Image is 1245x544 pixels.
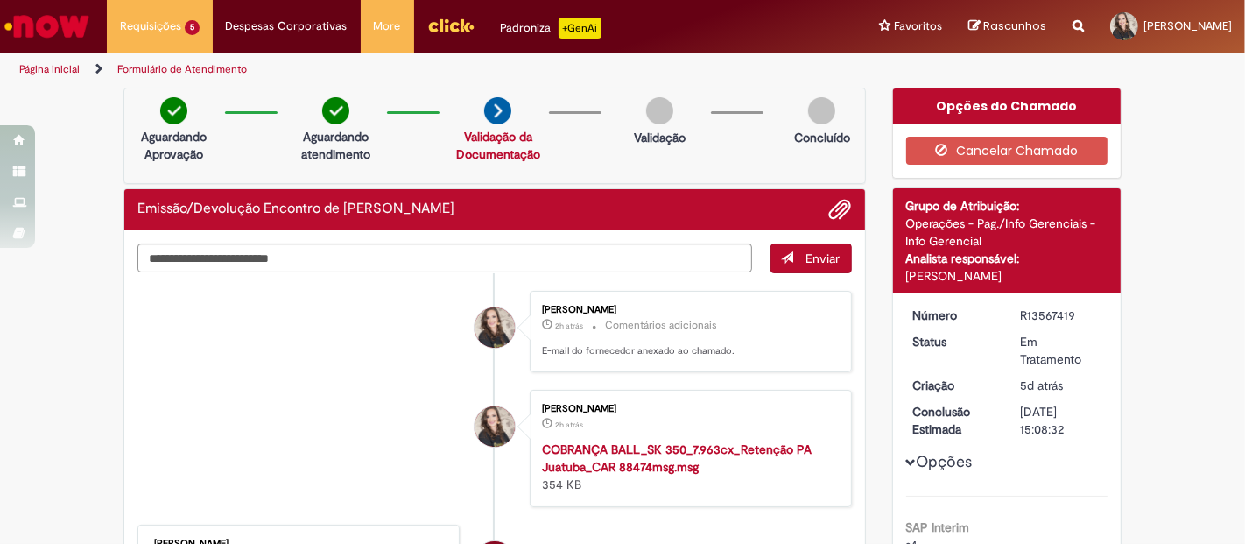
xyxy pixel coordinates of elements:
[906,197,1108,215] div: Grupo de Atribuição:
[185,20,200,35] span: 5
[968,18,1046,35] a: Rascunhos
[829,198,852,221] button: Adicionar anexos
[427,12,475,39] img: click_logo_yellow_360x200.png
[555,420,583,430] span: 2h atrás
[808,97,835,124] img: img-circle-grey.png
[131,128,216,163] p: Aguardando Aprovação
[475,406,515,447] div: Tamila Rodrigues Moura
[900,403,1008,438] dt: Conclusão Estimada
[555,420,583,430] time: 29/09/2025 15:43:36
[137,244,752,272] textarea: Digite sua mensagem aqui...
[983,18,1046,34] span: Rascunhos
[1020,378,1063,393] time: 25/09/2025 15:38:47
[1143,18,1232,33] span: [PERSON_NAME]
[634,129,686,146] p: Validação
[555,321,583,331] span: 2h atrás
[293,128,378,163] p: Aguardando atendimento
[456,129,540,162] a: Validação da Documentação
[1020,307,1101,324] div: R13567419
[900,377,1008,394] dt: Criação
[555,321,583,331] time: 29/09/2025 15:44:23
[1020,403,1101,438] div: [DATE] 15:08:32
[160,97,187,124] img: check-circle-green.png
[894,18,942,35] span: Favoritos
[542,305,834,315] div: [PERSON_NAME]
[117,62,247,76] a: Formulário de Atendimento
[1020,333,1101,368] div: Em Tratamento
[542,344,834,358] p: E-mail do fornecedor anexado ao chamado.
[542,442,812,475] a: COBRANÇA BALL_SK 350_7.963cx_Retenção PA Juatuba_CAR 88474msg.msg
[559,18,601,39] p: +GenAi
[120,18,181,35] span: Requisições
[646,97,673,124] img: img-circle-grey.png
[475,307,515,348] div: Tamila Rodrigues Moura
[13,53,817,86] ul: Trilhas de página
[137,201,454,217] h2: Emissão/Devolução Encontro de Contas Fornecedor Histórico de tíquete
[542,441,834,493] div: 354 KB
[906,215,1108,250] div: Operações - Pag./Info Gerenciais - Info Gerencial
[770,244,852,273] button: Enviar
[374,18,401,35] span: More
[906,250,1108,267] div: Analista responsável:
[893,88,1122,124] div: Opções do Chamado
[226,18,348,35] span: Despesas Corporativas
[906,519,970,535] b: SAP Interim
[900,333,1008,350] dt: Status
[605,318,717,333] small: Comentários adicionais
[2,9,92,44] img: ServiceNow
[484,97,511,124] img: arrow-next.png
[906,137,1108,165] button: Cancelar Chamado
[322,97,349,124] img: check-circle-green.png
[794,129,850,146] p: Concluído
[906,267,1108,285] div: [PERSON_NAME]
[900,307,1008,324] dt: Número
[542,404,834,414] div: [PERSON_NAME]
[1020,377,1101,394] div: 25/09/2025 15:38:47
[19,62,80,76] a: Página inicial
[501,18,601,39] div: Padroniza
[1020,378,1063,393] span: 5d atrás
[806,251,841,266] span: Enviar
